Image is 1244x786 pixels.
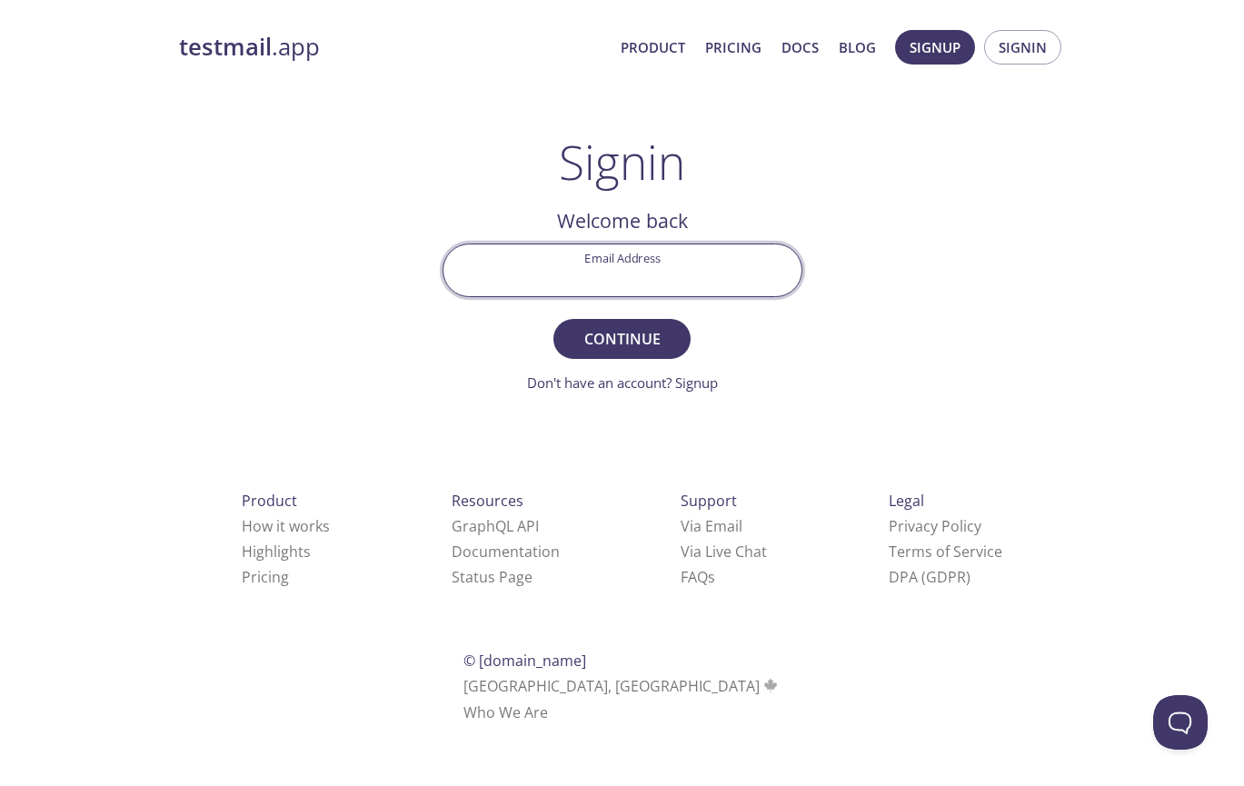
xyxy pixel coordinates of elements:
[910,35,960,59] span: Signup
[242,491,297,511] span: Product
[895,30,975,65] button: Signup
[889,542,1002,562] a: Terms of Service
[242,567,289,587] a: Pricing
[452,567,532,587] a: Status Page
[452,491,523,511] span: Resources
[999,35,1047,59] span: Signin
[242,542,311,562] a: Highlights
[463,676,781,696] span: [GEOGRAPHIC_DATA], [GEOGRAPHIC_DATA]
[573,326,670,352] span: Continue
[463,702,548,722] a: Who We Are
[984,30,1061,65] button: Signin
[621,35,685,59] a: Product
[708,567,715,587] span: s
[553,319,690,359] button: Continue
[463,651,586,671] span: © [DOMAIN_NAME]
[781,35,819,59] a: Docs
[443,205,802,236] h2: Welcome back
[527,373,718,392] a: Don't have an account? Signup
[705,35,761,59] a: Pricing
[889,567,970,587] a: DPA (GDPR)
[1153,695,1208,750] iframe: Help Scout Beacon - Open
[681,542,767,562] a: Via Live Chat
[242,516,330,536] a: How it works
[839,35,876,59] a: Blog
[681,491,737,511] span: Support
[452,542,560,562] a: Documentation
[179,31,272,63] strong: testmail
[889,516,981,536] a: Privacy Policy
[452,516,539,536] a: GraphQL API
[179,32,606,63] a: testmail.app
[559,134,685,189] h1: Signin
[681,567,715,587] a: FAQ
[889,491,924,511] span: Legal
[681,516,742,536] a: Via Email
[770,259,791,281] keeper-lock: Open Keeper Popup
